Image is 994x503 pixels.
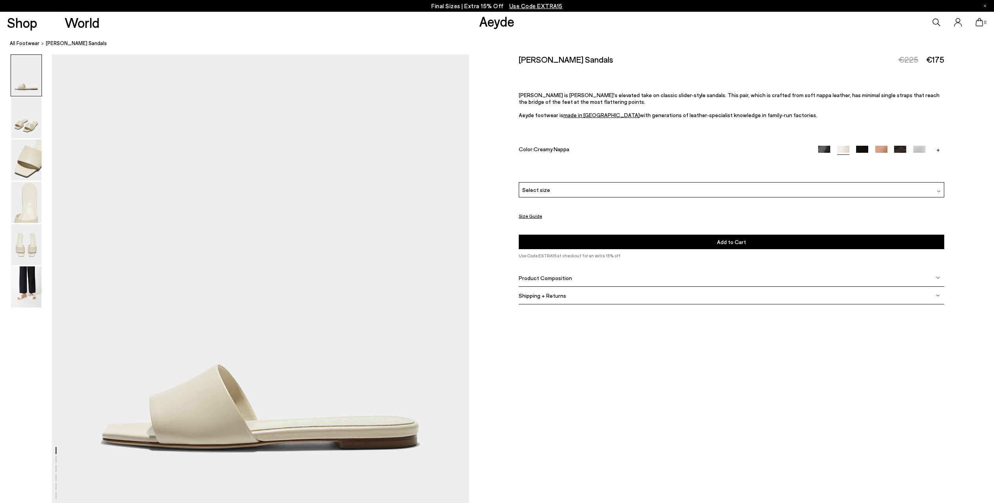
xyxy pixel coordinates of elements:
button: Size Guide [519,211,542,221]
img: Anna Leather Sandals - Image 6 [11,266,42,308]
a: 0 [976,18,983,27]
img: Anna Leather Sandals - Image 4 [11,182,42,223]
p: Aeyde footwear is with generations of leather-specialist knowledge in family-run factories. [519,112,945,118]
img: svg%3E [936,293,940,297]
a: made in [GEOGRAPHIC_DATA] [563,112,640,118]
span: €175 [926,54,944,64]
span: 0 [983,20,987,25]
p: [PERSON_NAME] is [PERSON_NAME]'s elevated take on classic slider-style sandals. This pair, which ... [519,92,945,105]
img: Anna Leather Sandals - Image 3 [11,139,42,181]
img: svg%3E [936,276,940,280]
a: World [65,16,100,29]
img: Anna Leather Sandals - Image 1 [11,55,42,96]
span: [PERSON_NAME] Sandals [46,39,107,47]
span: Select size [522,186,550,194]
img: Anna Leather Sandals - Image 5 [11,224,42,265]
img: svg%3E [937,189,941,193]
span: Shipping + Returns [519,292,566,299]
span: Creamy Nappa [534,146,569,152]
h2: [PERSON_NAME] Sandals [519,54,613,64]
span: Add to Cart [717,239,746,245]
button: Add to Cart [519,235,945,249]
img: Anna Leather Sandals - Image 2 [11,97,42,138]
a: + [932,146,944,153]
a: All Footwear [10,39,40,47]
span: Navigate to /collections/ss25-final-sizes [509,2,563,9]
span: €225 [898,54,918,64]
nav: breadcrumb [10,33,994,54]
a: Aeyde [479,13,514,29]
p: Final Sizes | Extra 15% Off [431,1,563,11]
div: Color: [519,146,805,155]
p: Use Code EXTRA15 at checkout for an extra 15% off [519,252,945,259]
a: Shop [7,16,37,29]
span: Product Composition [519,275,572,281]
